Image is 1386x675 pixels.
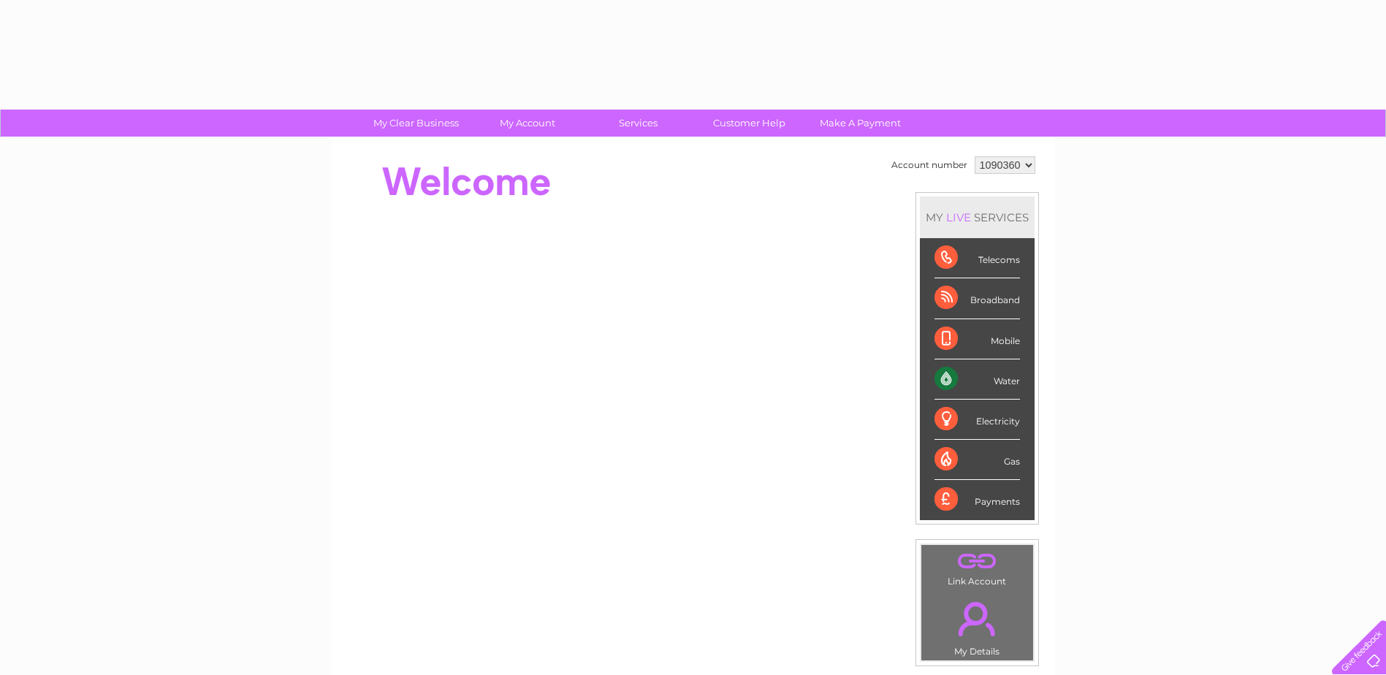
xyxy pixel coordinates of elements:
[921,544,1034,590] td: Link Account
[943,210,974,224] div: LIVE
[925,549,1029,574] a: .
[467,110,587,137] a: My Account
[689,110,810,137] a: Customer Help
[934,238,1020,278] div: Telecoms
[888,153,971,178] td: Account number
[934,400,1020,440] div: Electricity
[934,480,1020,519] div: Payments
[934,440,1020,480] div: Gas
[800,110,921,137] a: Make A Payment
[578,110,698,137] a: Services
[934,359,1020,400] div: Water
[921,590,1034,661] td: My Details
[920,197,1035,238] div: MY SERVICES
[925,593,1029,644] a: .
[356,110,476,137] a: My Clear Business
[934,319,1020,359] div: Mobile
[934,278,1020,319] div: Broadband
